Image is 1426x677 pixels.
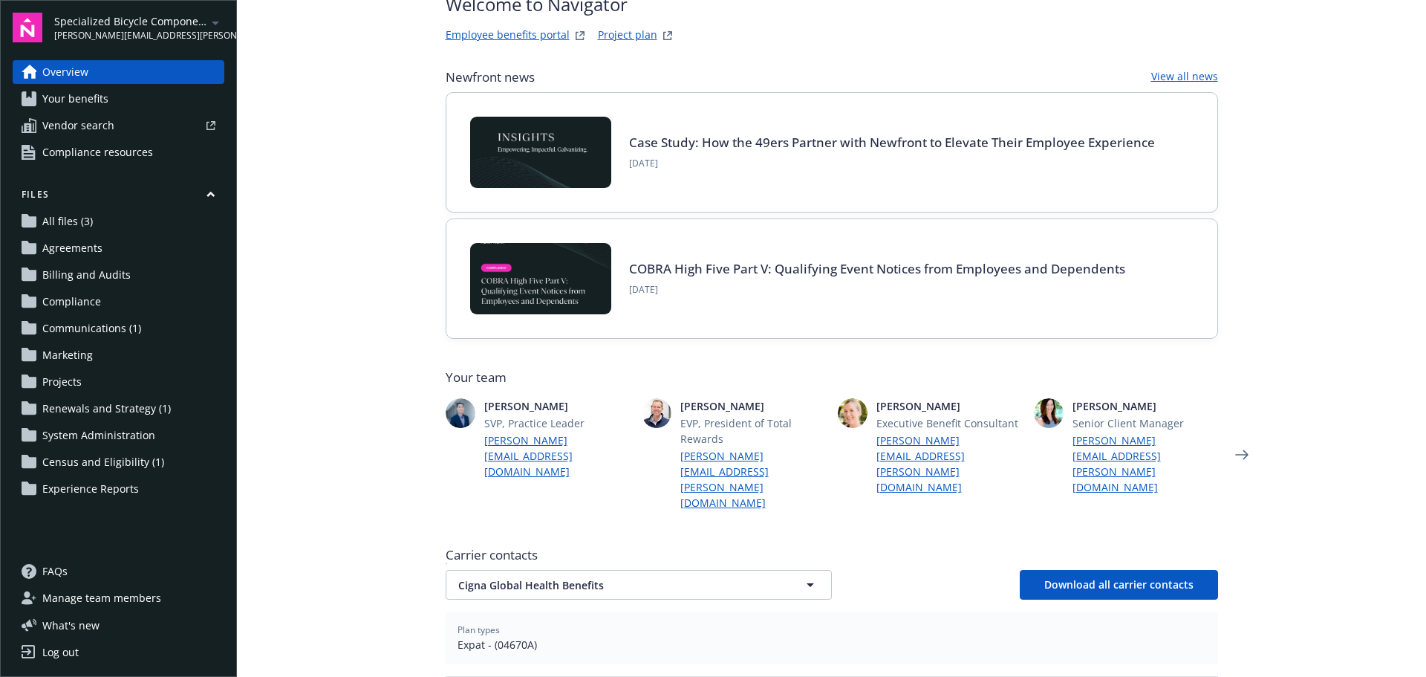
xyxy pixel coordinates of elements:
[1072,433,1218,495] a: [PERSON_NAME][EMAIL_ADDRESS][PERSON_NAME][DOMAIN_NAME]
[54,13,224,42] button: Specialized Bicycle Components[PERSON_NAME][EMAIL_ADDRESS][PERSON_NAME][DOMAIN_NAME]arrowDropDown
[13,586,224,610] a: Manage team members
[13,560,224,583] a: FAQs
[13,317,224,340] a: Communications (1)
[876,415,1022,431] span: Executive Benefit Consultant
[680,448,826,511] a: [PERSON_NAME][EMAIL_ADDRESS][PERSON_NAME][DOMAIN_NAME]
[13,290,224,314] a: Compliance
[876,398,1022,414] span: [PERSON_NAME]
[629,157,1155,170] span: [DATE]
[42,263,131,287] span: Billing and Audits
[42,140,153,164] span: Compliance resources
[13,618,123,633] button: What's new
[1072,398,1218,414] span: [PERSON_NAME]
[42,560,68,583] span: FAQs
[13,140,224,164] a: Compliance resources
[458,577,767,593] span: Cigna Global Health Benefits
[659,27,677,45] a: projectPlanWebsite
[54,13,206,29] span: Specialized Bicycle Components
[42,477,139,501] span: Experience Reports
[1034,398,1064,428] img: photo
[446,27,570,45] a: Employee benefits portal
[680,398,826,414] span: [PERSON_NAME]
[13,397,224,421] a: Renewals and Strategy (1)
[470,243,611,314] img: BLOG-Card Image - Compliance - COBRA High Five Pt 5 - 09-11-25.jpg
[13,13,42,42] img: navigator-logo.svg
[1072,415,1218,431] span: Senior Client Manager
[42,586,161,610] span: Manage team members
[13,210,224,233] a: All files (3)
[458,623,1206,637] span: Plan types
[838,398,867,428] img: photo
[470,117,611,188] img: Card Image - INSIGHTS copy.png
[13,477,224,501] a: Experience Reports
[484,398,630,414] span: [PERSON_NAME]
[484,433,630,479] a: [PERSON_NAME][EMAIL_ADDRESS][DOMAIN_NAME]
[446,68,535,86] span: Newfront news
[629,134,1155,151] a: Case Study: How the 49ers Partner with Newfront to Elevate Their Employee Experience
[1230,443,1254,467] a: Next
[54,29,206,42] span: [PERSON_NAME][EMAIL_ADDRESS][PERSON_NAME][DOMAIN_NAME]
[13,236,224,260] a: Agreements
[446,398,475,428] img: photo
[458,637,1206,652] span: Expat - (04670A)
[42,618,100,633] span: What ' s new
[598,27,657,45] a: Project plan
[13,424,224,447] a: System Administration
[13,114,224,137] a: Vendor search
[446,570,832,600] button: Cigna Global Health Benefits
[42,641,79,664] div: Log out
[13,450,224,474] a: Census and Eligibility (1)
[13,263,224,287] a: Billing and Audits
[13,370,224,394] a: Projects
[42,60,88,84] span: Overview
[42,397,171,421] span: Renewals and Strategy (1)
[42,343,93,367] span: Marketing
[42,450,164,474] span: Census and Eligibility (1)
[42,210,93,233] span: All files (3)
[42,87,108,111] span: Your benefits
[629,283,1125,297] span: [DATE]
[1020,570,1218,600] button: Download all carrier contacts
[446,369,1218,386] span: Your team
[1044,577,1194,592] span: Download all carrier contacts
[13,60,224,84] a: Overview
[680,415,826,447] span: EVP, President of Total Rewards
[13,87,224,111] a: Your benefits
[42,370,82,394] span: Projects
[42,236,102,260] span: Agreements
[642,398,671,428] img: photo
[876,433,1022,495] a: [PERSON_NAME][EMAIL_ADDRESS][PERSON_NAME][DOMAIN_NAME]
[629,260,1125,277] a: COBRA High Five Part V: Qualifying Event Notices from Employees and Dependents
[446,546,1218,564] span: Carrier contacts
[13,343,224,367] a: Marketing
[13,188,224,207] button: Files
[42,317,141,340] span: Communications (1)
[571,27,589,45] a: striveWebsite
[42,424,155,447] span: System Administration
[42,114,114,137] span: Vendor search
[484,415,630,431] span: SVP, Practice Leader
[1151,68,1218,86] a: View all news
[206,13,224,31] a: arrowDropDown
[42,290,101,314] span: Compliance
